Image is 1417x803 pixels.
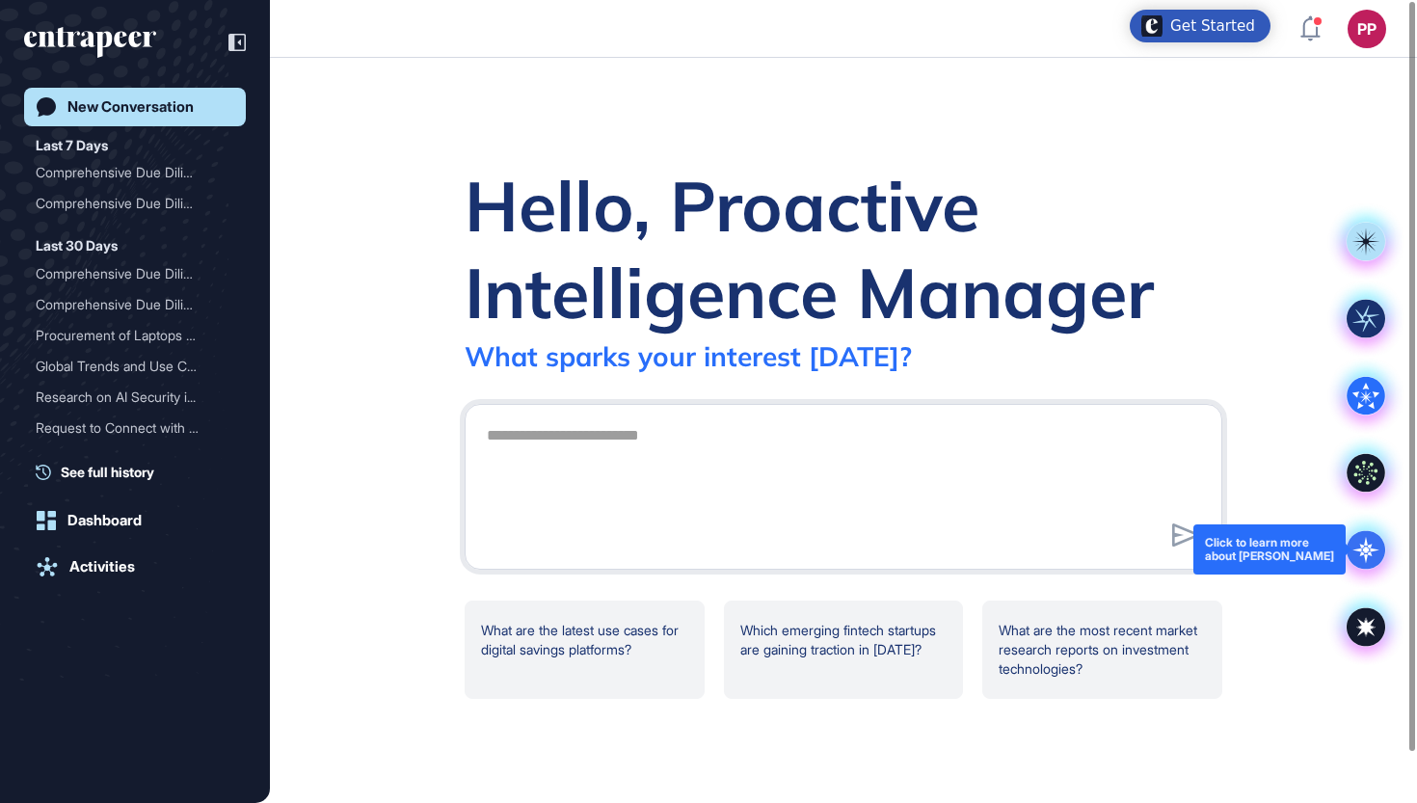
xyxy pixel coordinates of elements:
[36,188,234,219] div: Comprehensive Due Diligence and Competitor Intelligence Report for Sensed AI in the AI SAR Market
[36,289,219,320] div: Comprehensive Due Diligen...
[465,162,1222,335] div: Hello, Proactive Intelligence Manager
[36,234,118,257] div: Last 30 Days
[465,601,705,699] div: What are the latest use cases for digital savings platforms?
[36,157,234,188] div: Comprehensive Due Diligence and Competitor Intelligence Report for WeFarm: Market Insights and St...
[36,258,219,289] div: Comprehensive Due Diligen...
[1348,10,1386,48] button: PP
[1170,16,1255,36] div: Get Started
[36,413,219,443] div: Request to Connect with R...
[36,289,234,320] div: Comprehensive Due Diligence Report for Healysense in AI-Driven Hybrid Solutions
[67,512,142,529] div: Dashboard
[36,382,219,413] div: Research on AI Security i...
[724,601,964,699] div: Which emerging fintech startups are gaining traction in [DATE]?
[36,443,234,474] div: Request to Connect with Reese
[24,548,246,586] a: Activities
[36,258,234,289] div: Comprehensive Due Diligence and Competitor Intelligence Report for Marsirius in Healthtech
[1205,536,1334,563] div: Click to learn more about [PERSON_NAME]
[36,351,219,382] div: Global Trends and Use Cas...
[982,601,1222,699] div: What are the most recent market research reports on investment technologies?
[36,320,234,351] div: Procurement of Laptops and Cisco Switches for Office Setup
[36,320,219,351] div: Procurement of Laptops an...
[1130,10,1270,42] div: Open Get Started checklist
[1141,15,1163,37] img: launcher-image-alternative-text
[465,339,912,373] div: What sparks your interest [DATE]?
[24,88,246,126] a: New Conversation
[24,501,246,540] a: Dashboard
[67,98,194,116] div: New Conversation
[36,134,108,157] div: Last 7 Days
[36,157,219,188] div: Comprehensive Due Diligen...
[61,462,154,482] span: See full history
[36,413,234,443] div: Request to Connect with Reese
[36,382,234,413] div: Research on AI Security in Enterprise Environments: Best Practices for Using Generative AI Tools ...
[36,351,234,382] div: Global Trends and Use Cases of 3D Body Scanning in Retail: Focus on Uniqlo and Potential for Boyn...
[36,462,246,482] a: See full history
[24,27,156,58] div: entrapeer-logo
[36,443,219,474] div: Request to Connect with R...
[69,558,135,575] div: Activities
[36,188,219,219] div: Comprehensive Due Diligen...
